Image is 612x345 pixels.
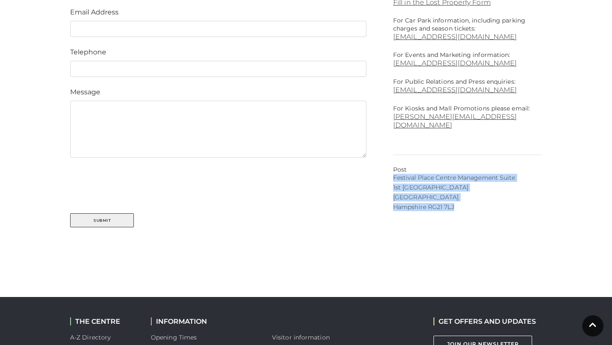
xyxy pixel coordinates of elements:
[433,317,536,325] h2: GET OFFERS AND UPDATES
[393,86,517,94] a: [EMAIL_ADDRESS][DOMAIN_NAME]
[70,168,198,200] iframe: Widget containing checkbox for hCaptcha security challenge
[272,334,330,341] a: Visitor information
[70,317,138,325] h2: THE CENTRE
[393,174,542,182] p: Festival Place Centre Management Suite
[393,113,517,129] a: [PERSON_NAME][EMAIL_ADDRESS][DOMAIN_NAME]
[393,203,542,211] p: Hampshire RG21 7LJ
[393,105,542,130] p: For Kiosks and Mall Promotions please email:
[393,78,542,94] p: For Public Relations and Press enquiries:
[393,59,517,67] a: [EMAIL_ADDRESS][DOMAIN_NAME]
[393,17,542,33] p: For Car Park information, including parking charges and season tickets:
[393,166,542,174] p: Post
[393,51,542,68] p: For Events and Marketing information:
[70,213,134,227] button: Submit
[151,317,259,325] h2: INFORMATION
[70,47,106,57] label: Telephone
[393,33,542,41] a: [EMAIL_ADDRESS][DOMAIN_NAME]
[70,87,100,97] label: Message
[70,334,110,341] a: A-Z Directory
[70,7,119,17] label: Email Address
[151,334,197,341] a: Opening Times
[393,193,542,201] p: [GEOGRAPHIC_DATA]
[393,184,542,192] p: 1st [GEOGRAPHIC_DATA]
